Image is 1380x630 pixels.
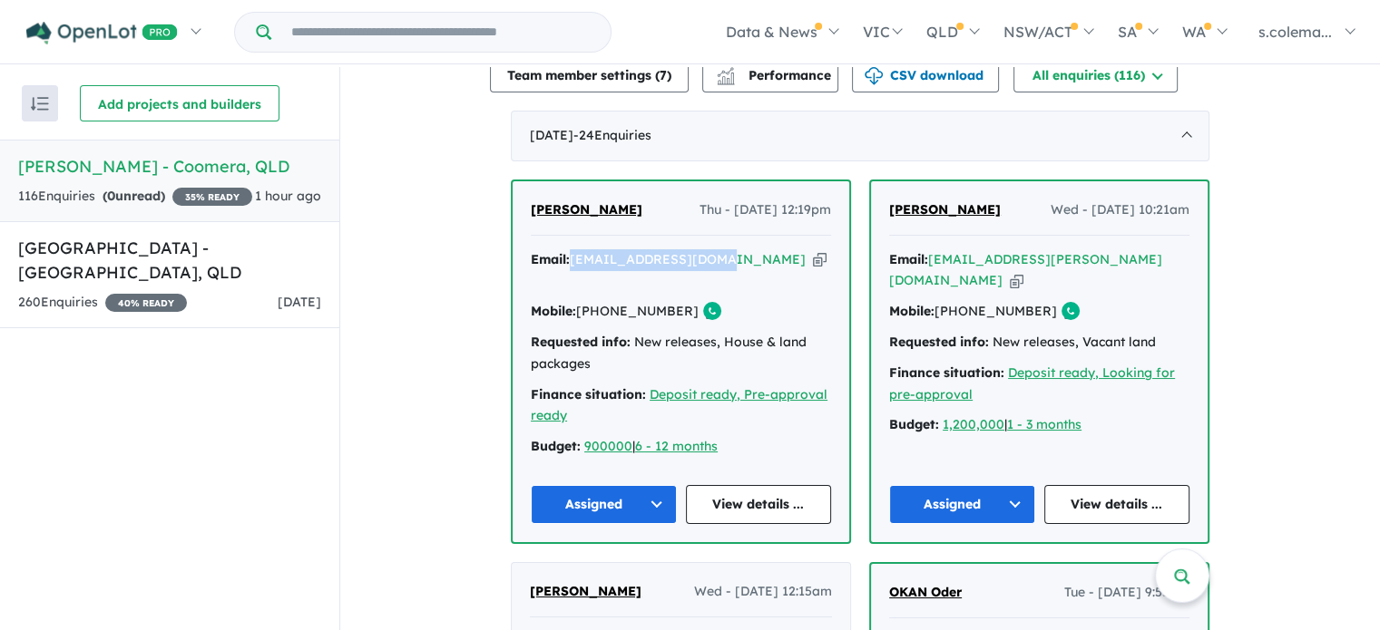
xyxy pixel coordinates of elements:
span: 35 % READY [172,188,252,206]
h5: [GEOGRAPHIC_DATA] - [GEOGRAPHIC_DATA] , QLD [18,236,321,285]
span: Thu - [DATE] 12:19pm [700,199,831,221]
button: Copy [813,250,827,269]
span: - 24 Enquir ies [573,127,651,143]
a: [PERSON_NAME] [531,199,642,221]
a: [PERSON_NAME] [530,581,641,603]
input: Try estate name, suburb, builder or developer [275,13,607,52]
span: Tue - [DATE] 9:55am [1064,582,1189,604]
a: Deposit ready, Pre-approval ready [531,386,827,424]
span: [PERSON_NAME] [889,201,1001,218]
button: All enquiries (116) [1013,56,1178,92]
div: 260 Enquir ies [18,292,187,314]
a: 6 - 12 months [635,438,718,454]
strong: Finance situation: [531,386,646,402]
span: s.colema... [1258,23,1332,41]
strong: Email: [889,251,928,267]
div: 116 Enquir ies [18,186,252,208]
div: New releases, Vacant land [889,332,1189,354]
a: [EMAIL_ADDRESS][PERSON_NAME][DOMAIN_NAME] [889,251,1162,289]
span: 40 % READY [105,294,187,312]
a: View details ... [1044,485,1190,524]
button: Team member settings (7) [490,56,689,92]
a: OKAN Oder [889,582,962,604]
div: | [531,436,831,458]
span: [PERSON_NAME] [531,201,642,218]
span: OKAN Oder [889,584,962,600]
img: Openlot PRO Logo White [26,22,178,44]
strong: Email: [531,251,570,267]
strong: Budget: [889,416,939,432]
button: Copy [1010,271,1023,290]
a: [PHONE_NUMBER] [935,303,1057,319]
a: 1 - 3 months [1007,416,1081,432]
strong: Mobile: [889,303,935,319]
div: | [889,414,1189,436]
span: Wed - [DATE] 12:15am [694,581,832,603]
button: Performance [702,56,838,92]
img: bar-chart.svg [717,73,735,84]
img: sort.svg [31,97,49,111]
a: View details ... [686,485,832,524]
button: CSV download [852,56,999,92]
span: 1 hour ago [255,188,321,204]
strong: Requested info: [531,334,631,350]
strong: Requested info: [889,334,989,350]
strong: Mobile: [531,303,576,319]
span: Wed - [DATE] 10:21am [1051,199,1189,221]
span: [DATE] [278,294,321,310]
h5: [PERSON_NAME] - Coomera , QLD [18,154,321,179]
a: [PERSON_NAME] [889,199,1001,221]
a: 1,200,000 [943,416,1004,432]
div: New releases, House & land packages [531,332,831,375]
span: [PERSON_NAME] [530,583,641,599]
strong: Finance situation: [889,364,1004,381]
img: line-chart.svg [717,67,733,77]
button: Assigned [889,485,1035,524]
button: Add projects and builders [80,85,279,121]
a: Deposit ready, Looking for pre-approval [889,364,1175,402]
img: download icon [865,67,883,85]
button: Assigned [531,485,677,524]
a: 900000 [584,438,632,454]
span: 7 [660,67,667,83]
strong: ( unread) [103,188,165,204]
a: [PHONE_NUMBER] [576,303,699,319]
a: [EMAIL_ADDRESS][DOMAIN_NAME] [570,251,806,267]
span: 0 [107,188,115,204]
strong: Budget: [531,438,581,454]
div: [DATE] [511,111,1209,161]
span: Performance [719,67,831,83]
